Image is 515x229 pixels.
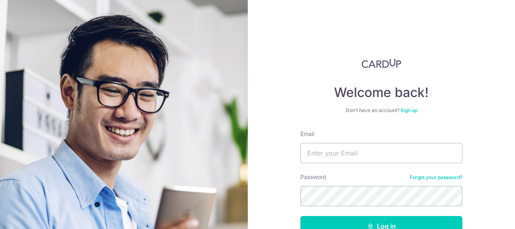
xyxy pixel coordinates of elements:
[300,107,462,114] div: Don’t have an account?
[400,107,417,113] a: Sign up
[362,58,401,68] img: CardUp Logo
[300,143,462,163] input: Enter your Email
[300,84,462,101] h4: Welcome back!
[300,173,326,181] label: Password
[300,130,314,138] label: Email
[410,174,462,181] a: Forgot your password?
